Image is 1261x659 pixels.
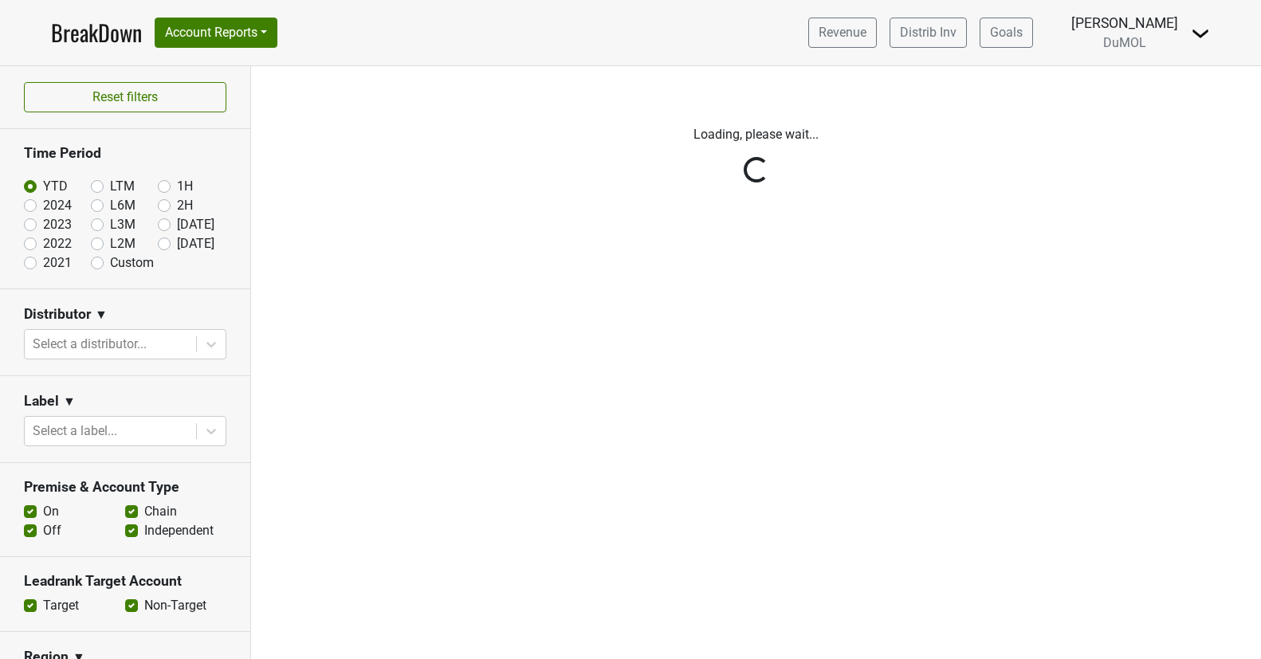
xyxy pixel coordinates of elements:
a: Distrib Inv [890,18,967,48]
p: Loading, please wait... [314,125,1199,144]
a: Revenue [808,18,877,48]
div: [PERSON_NAME] [1071,13,1178,33]
span: DuMOL [1103,35,1146,50]
button: Account Reports [155,18,277,48]
a: BreakDown [51,16,142,49]
img: Dropdown Menu [1191,24,1210,43]
a: Goals [980,18,1033,48]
